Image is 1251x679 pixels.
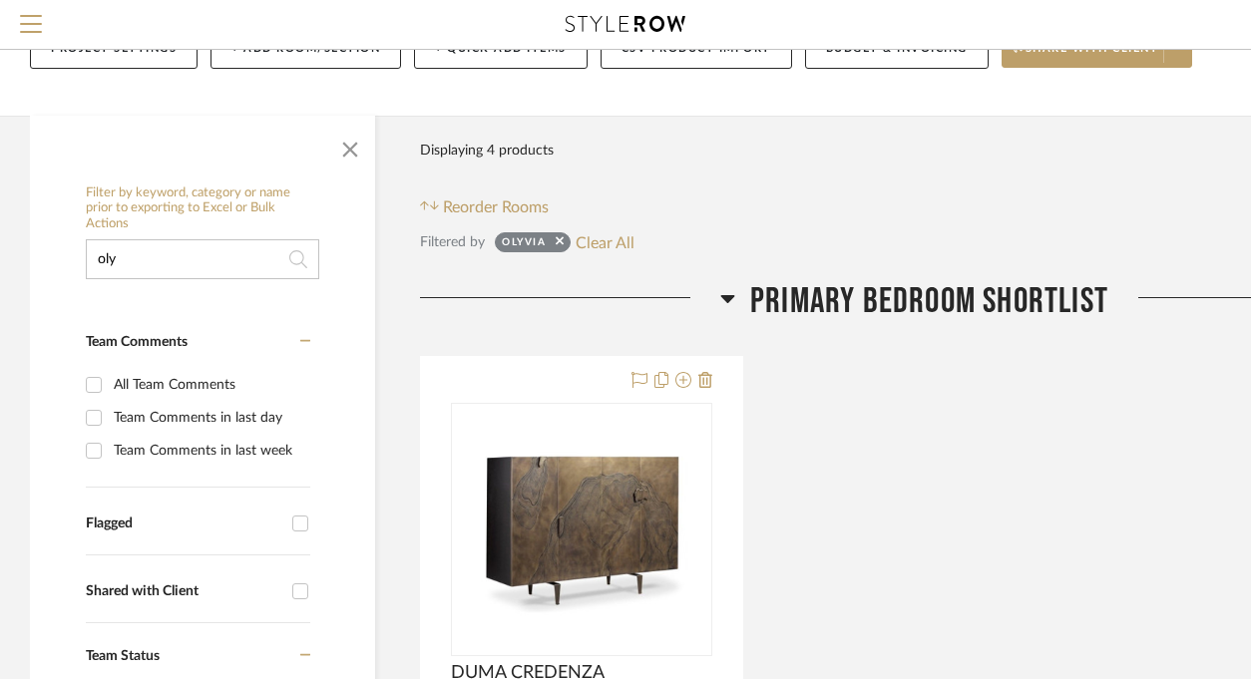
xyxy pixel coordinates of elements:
div: Filtered by [420,231,485,253]
button: Share with client [1002,28,1193,68]
span: Team Status [86,649,160,663]
span: Primary Bedroom SHORTLIST [750,280,1108,323]
div: Team Comments in last day [114,402,305,434]
div: Flagged [86,515,282,532]
div: Team Comments in last week [114,435,305,467]
span: Share with client [1014,41,1159,71]
div: Shared with Client [86,583,282,600]
button: Clear All [576,229,634,255]
div: Displaying 4 products [420,131,554,170]
div: All Team Comments [114,369,305,401]
span: Team Comments [86,335,188,349]
img: DUMA CREDENZA [457,405,706,654]
button: Reorder Rooms [420,195,549,219]
input: Search within 4 results [86,239,319,279]
button: Close [330,126,370,166]
span: Reorder Rooms [443,195,549,219]
div: olyvia [502,235,546,255]
h6: Filter by keyword, category or name prior to exporting to Excel or Bulk Actions [86,185,319,232]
